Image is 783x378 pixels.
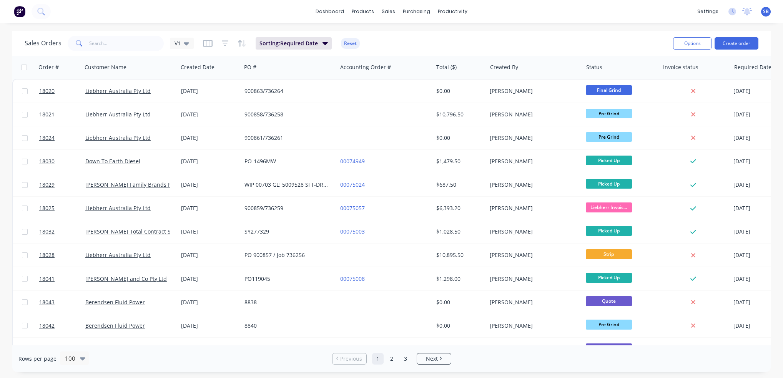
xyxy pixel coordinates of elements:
h1: Sales Orders [25,40,62,47]
span: Picked Up [586,156,632,165]
span: Rows per page [18,355,57,363]
span: Final Grind [586,85,632,95]
span: Pre Grind [586,320,632,329]
div: [DATE] [181,275,238,283]
div: 900861/736261 [244,134,330,142]
a: Berendsen Fluid Power [85,322,145,329]
div: $6,393.20 [436,204,481,212]
div: 900863/736264 [244,87,330,95]
div: [PERSON_NAME] [490,157,575,165]
span: Next [426,355,438,363]
div: [DATE] [181,322,238,330]
div: PO # [244,63,256,71]
div: Total ($) [436,63,457,71]
div: products [348,6,378,17]
div: [DATE] [181,181,238,189]
div: [DATE] [181,228,238,235]
a: Page 3 [400,353,411,365]
img: Factory [14,6,25,17]
span: 18042 [39,322,55,330]
a: 00074949 [340,157,365,165]
a: 18041 [39,267,85,290]
div: sales [378,6,399,17]
a: [PERSON_NAME] Family Brands Pty Ltd [85,181,185,188]
a: Liebherr Australia Pty Ltd [85,251,151,259]
span: 18030 [39,157,55,165]
a: 00075024 [340,181,365,188]
a: [PERSON_NAME] Total Contract Solutions (TSM) Pty Ltd [85,228,226,235]
a: 18029 [39,173,85,196]
div: $0.00 [436,87,481,95]
span: Strip [586,249,632,259]
div: $10,796.50 [436,111,481,118]
span: Pre Grind [586,109,632,118]
a: 18020 [39,80,85,103]
a: Liebherr Australia Pty Ltd [85,134,151,141]
div: Created Date [181,63,214,71]
button: Sorting:Required Date [256,37,332,50]
span: 18021 [39,111,55,118]
a: 18030 [39,150,85,173]
span: 18024 [39,134,55,142]
span: Previous [340,355,362,363]
div: Created By [490,63,518,71]
span: 18043 [39,298,55,306]
div: 8840 [244,322,330,330]
div: $0.00 [436,134,481,142]
span: Picked Up [586,179,632,189]
a: 18028 [39,244,85,267]
div: $1,479.50 [436,157,481,165]
a: Liebherr Australia Pty Ltd [85,87,151,94]
div: $1,028.50 [436,228,481,235]
a: Liebherr Australia Pty Ltd [85,111,151,118]
span: Sorting: Required Date [259,40,318,47]
a: Down To Earth Diesel [85,157,140,165]
span: 18029 [39,181,55,189]
a: 18025 [39,197,85,220]
span: Liebherr Invoic... [586,202,632,212]
div: $687.50 [436,181,481,189]
div: [DATE] [181,204,238,212]
button: Reset [341,38,360,49]
a: Page 2 [386,353,397,365]
div: PO-1496MW [244,157,330,165]
div: Customer Name [85,63,126,71]
div: PO119045 [244,275,330,283]
a: Liebherr Australia Pty Ltd [85,204,151,212]
div: purchasing [399,6,434,17]
span: 18020 [39,87,55,95]
div: [PERSON_NAME] [490,87,575,95]
div: $0.00 [436,322,481,330]
div: Invoice status [663,63,698,71]
span: 18025 [39,204,55,212]
span: 18041 [39,275,55,283]
span: Picked Up [586,273,632,282]
a: [PERSON_NAME] and Co Pty Ltd [85,275,167,282]
div: [PERSON_NAME] [490,251,575,259]
button: Create order [715,37,758,50]
div: SY277329 [244,228,330,235]
div: [PERSON_NAME] [490,322,575,330]
div: [PERSON_NAME] [490,275,575,283]
div: [PERSON_NAME] [490,181,575,189]
div: [DATE] [181,87,238,95]
span: Pre Grind [586,132,632,142]
div: [PERSON_NAME] [490,228,575,235]
ul: Pagination [329,353,454,365]
div: settings [693,6,722,17]
button: Options [673,37,712,50]
a: 18042 [39,314,85,337]
input: Search... [89,36,164,51]
div: Required Date [734,63,771,71]
span: Picked Up [586,226,632,235]
a: Berendsen Fluid Power [85,298,145,306]
span: Quote [586,343,632,353]
div: PO 900857 / Job 736256 [244,251,330,259]
div: [PERSON_NAME] [490,298,575,306]
div: 900858/736258 [244,111,330,118]
a: Page 1 is your current page [372,353,384,365]
div: [PERSON_NAME] [490,204,575,212]
span: 18032 [39,228,55,235]
div: $0.00 [436,298,481,306]
div: [PERSON_NAME] [490,134,575,142]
